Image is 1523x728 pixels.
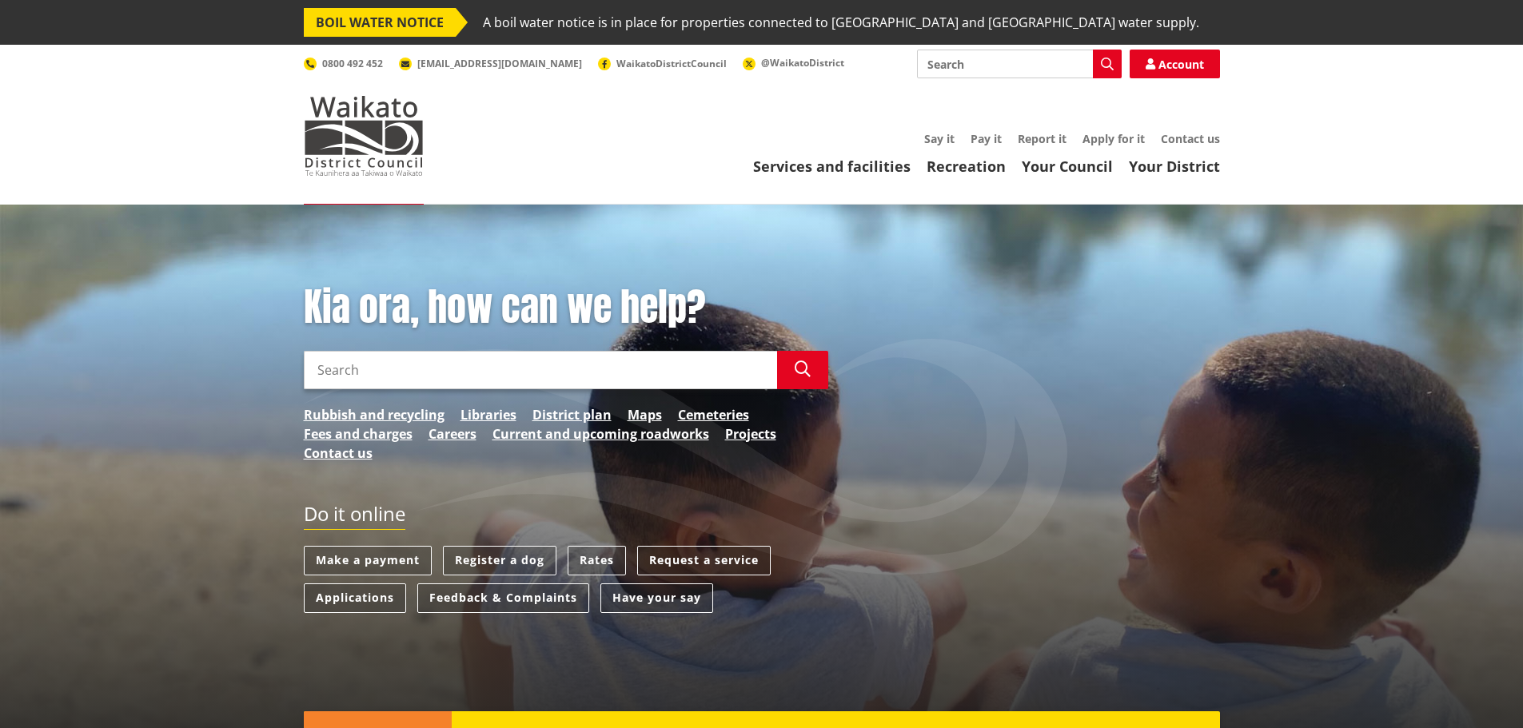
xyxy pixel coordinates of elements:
[628,405,662,424] a: Maps
[304,351,777,389] input: Search input
[492,424,709,444] a: Current and upcoming roadworks
[598,57,727,70] a: WaikatoDistrictCouncil
[616,57,727,70] span: WaikatoDistrictCouncil
[429,424,476,444] a: Careers
[399,57,582,70] a: [EMAIL_ADDRESS][DOMAIN_NAME]
[927,157,1006,176] a: Recreation
[678,405,749,424] a: Cemeteries
[637,546,771,575] a: Request a service
[725,424,776,444] a: Projects
[971,131,1002,146] a: Pay it
[1161,131,1220,146] a: Contact us
[761,56,844,70] span: @WaikatoDistrict
[1082,131,1145,146] a: Apply for it
[917,50,1122,78] input: Search input
[322,57,383,70] span: 0800 492 452
[417,583,589,613] a: Feedback & Complaints
[753,157,911,176] a: Services and facilities
[568,546,626,575] a: Rates
[304,424,413,444] a: Fees and charges
[304,8,456,37] span: BOIL WATER NOTICE
[1018,131,1066,146] a: Report it
[304,96,424,176] img: Waikato District Council - Te Kaunihera aa Takiwaa o Waikato
[304,284,828,331] h1: Kia ora, how can we help?
[417,57,582,70] span: [EMAIL_ADDRESS][DOMAIN_NAME]
[304,57,383,70] a: 0800 492 452
[304,405,445,424] a: Rubbish and recycling
[924,131,955,146] a: Say it
[1022,157,1113,176] a: Your Council
[304,546,432,575] a: Make a payment
[460,405,516,424] a: Libraries
[743,56,844,70] a: @WaikatoDistrict
[532,405,612,424] a: District plan
[600,583,713,613] a: Have your say
[304,503,405,531] h2: Do it online
[483,8,1199,37] span: A boil water notice is in place for properties connected to [GEOGRAPHIC_DATA] and [GEOGRAPHIC_DAT...
[443,546,556,575] a: Register a dog
[304,444,373,463] a: Contact us
[1129,157,1220,176] a: Your District
[1130,50,1220,78] a: Account
[304,583,406,613] a: Applications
